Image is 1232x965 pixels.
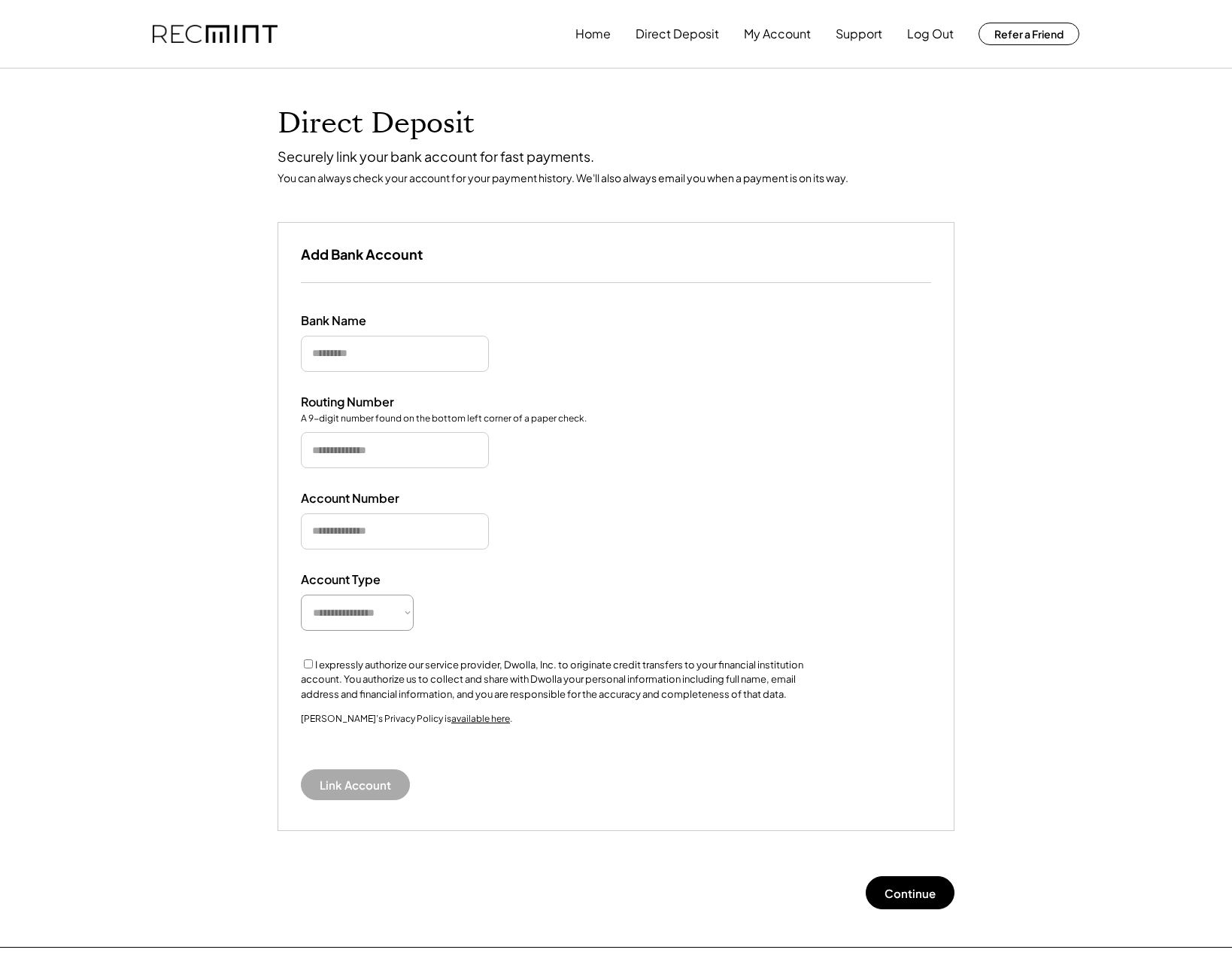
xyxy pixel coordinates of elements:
button: Refer a Friend [979,23,1079,45]
button: Link Account [301,769,410,800]
h1: Direct Deposit [278,106,954,142]
button: Continue [866,876,954,909]
button: Support [836,19,882,49]
h3: Add Bank Account [301,245,423,263]
div: You can always check your account for your payment history. We'll also always email you when a pa... [278,171,954,184]
div: Routing Number [301,394,451,410]
div: Securely link your bank account for fast payments. [278,148,954,165]
div: Bank Name [301,313,451,329]
label: I expressly authorize our service provider, Dwolla, Inc. to originate credit transfers to your fi... [301,659,803,700]
img: recmint-logotype%403x.png [153,25,278,44]
a: available here [451,713,510,724]
div: Account Number [301,491,451,507]
button: My Account [744,19,811,49]
div: Account Type [301,572,451,588]
button: Log Out [907,19,954,49]
div: [PERSON_NAME]’s Privacy Policy is . [301,713,512,747]
div: A 9-digit number found on the bottom left corner of a paper check. [301,412,587,425]
button: Direct Deposit [636,19,719,49]
button: Home [575,19,611,49]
